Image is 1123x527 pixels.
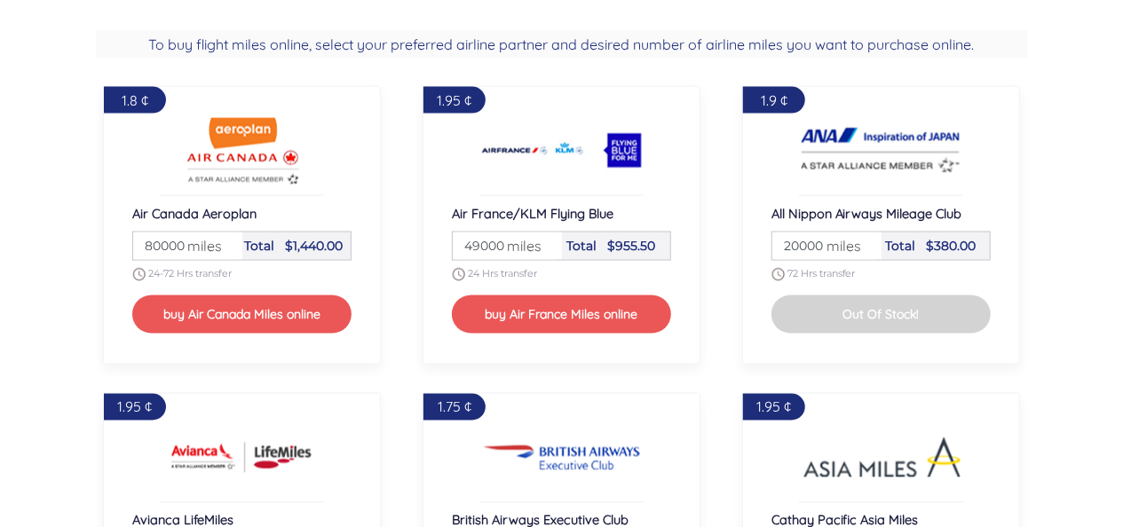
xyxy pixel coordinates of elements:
[771,205,962,222] span: All Nippon Airways Mileage Club
[802,115,961,186] img: Buy All Nippon Airways Mileage Club Airline miles online
[148,267,232,279] span: 24-72 Hrs transfer
[452,295,672,334] button: buy Air France Miles online
[438,398,471,416] span: 1.75 ¢
[818,235,861,256] span: miles
[482,115,642,186] img: Buy Air France/KLM Flying Blue Airline miles online
[162,115,322,186] img: Buy Air Canada Aeroplan Airline miles online
[885,238,915,254] span: Total
[468,267,537,279] span: 24 Hrs transfer
[286,238,344,254] span: $1,440.00
[771,268,785,281] img: schedule.png
[452,205,613,222] span: Air France/KLM Flying Blue
[926,238,976,254] span: $380.00
[787,267,856,279] span: 72 Hrs transfer
[437,91,471,109] span: 1.95 ¢
[802,422,961,493] img: Buy Cathay Pacific Asia Miles Airline miles online
[771,295,992,334] button: Out Of Stock!
[132,205,257,222] span: Air Canada Aeroplan
[122,91,148,109] span: 1.8 ¢
[178,235,222,256] span: miles
[245,238,275,254] span: Total
[756,398,791,416] span: 1.95 ¢
[452,268,465,281] img: schedule.png
[96,31,1028,58] h2: To buy flight miles online, select your preferred airline partner and desired number of airline m...
[132,268,146,281] img: schedule.png
[162,422,322,493] img: Buy Avianca LifeMiles Airline miles online
[761,91,787,109] span: 1.9 ¢
[607,238,655,254] span: $955.50
[117,398,152,416] span: 1.95 ¢
[566,238,597,254] span: Total
[498,235,542,256] span: miles
[482,422,642,493] img: Buy British Airways Executive Club Airline miles online
[132,295,352,334] button: buy Air Canada Miles online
